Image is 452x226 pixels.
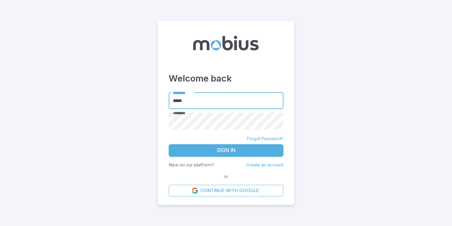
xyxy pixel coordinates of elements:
p: New on our platform? [169,162,214,168]
span: or [222,173,230,180]
button: Sign In [169,144,283,157]
h3: Welcome back [169,72,283,85]
a: Forgot Password? [247,136,283,142]
a: Continue with Google [169,185,283,196]
a: Create an account [246,162,283,167]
